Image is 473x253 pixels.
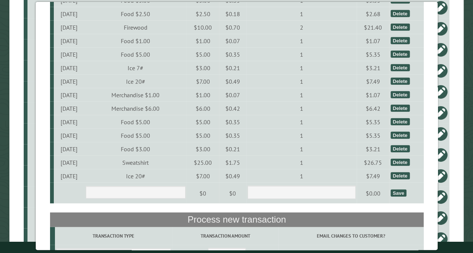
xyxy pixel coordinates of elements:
td: [DATE] [53,129,84,142]
td: 1 [246,156,356,169]
td: $5.35 [356,115,389,129]
td: $5.00 [186,115,219,129]
td: $0.00 [356,183,389,204]
td: Firewood [84,21,186,34]
td: $1.07 [356,34,389,48]
td: Merchandise $1.00 [84,88,186,102]
td: [DATE] [53,48,84,61]
td: $0.35 [219,129,246,142]
td: $1.00 [186,34,219,48]
td: 2 [246,21,356,34]
td: [DATE] [53,169,84,183]
td: $0.42 [219,102,246,115]
td: 1 [246,102,356,115]
div: Delete [390,145,409,152]
td: [DATE] [53,115,84,129]
div: C6 [30,235,78,242]
div: G9 [30,25,78,32]
td: $7.00 [186,75,219,88]
div: Delete [390,10,409,17]
div: Save [390,190,406,197]
td: 1 [246,34,356,48]
td: 1 [246,7,356,21]
td: $0.18 [219,7,246,21]
td: 1 [246,115,356,129]
label: Email changes to customer? [280,232,422,239]
div: Delete [390,159,409,166]
td: $6.42 [356,102,389,115]
td: $10.00 [186,21,219,34]
td: $5.00 [186,129,219,142]
div: Delete [390,91,409,98]
label: Transaction Type [56,232,170,239]
div: Delete [390,78,409,85]
td: Food $3.00 [84,142,186,156]
td: $0.35 [219,115,246,129]
td: $5.00 [186,48,219,61]
td: $1.07 [356,88,389,102]
th: Process new transaction [50,212,423,227]
td: $7.49 [356,169,389,183]
div: Delete [390,24,409,31]
td: [DATE] [53,7,84,21]
td: $5.35 [356,48,389,61]
td: $0.07 [219,88,246,102]
td: [DATE] [53,102,84,115]
td: [DATE] [53,75,84,88]
td: Food $1.00 [84,34,186,48]
td: $1.75 [219,156,246,169]
td: Food $2.50 [84,7,186,21]
td: $25.00 [186,156,219,169]
td: $26.75 [356,156,389,169]
td: Ice 20# [84,75,186,88]
div: D9 [30,46,78,53]
td: $7.49 [356,75,389,88]
td: [DATE] [53,61,84,75]
div: D1 [30,88,78,95]
td: [DATE] [53,88,84,102]
td: [DATE] [53,142,84,156]
label: Transaction Amount [173,232,277,239]
div: A1 [30,151,78,158]
div: B10 [30,172,78,179]
td: $3.21 [356,61,389,75]
div: F6 [30,109,78,116]
td: 1 [246,142,356,156]
td: $0.07 [219,34,246,48]
td: $0.49 [219,169,246,183]
td: $1.00 [186,88,219,102]
td: $0.21 [219,61,246,75]
td: 1 [246,88,356,102]
div: Delete [390,51,409,58]
td: $3.00 [186,61,219,75]
div: Delete [390,172,409,179]
td: 1 [246,75,356,88]
div: Delete [390,118,409,125]
td: $6.00 [186,102,219,115]
td: [DATE] [53,34,84,48]
td: Food $5.00 [84,48,186,61]
td: 1 [246,48,356,61]
td: $2.50 [186,7,219,21]
div: B8 [30,4,78,11]
td: $3.21 [356,142,389,156]
td: $21.40 [356,21,389,34]
div: Delete [390,132,409,139]
td: $7.00 [186,169,219,183]
td: $0.35 [219,48,246,61]
td: $2.68 [356,7,389,21]
div: Delete [390,37,409,44]
td: $0.49 [219,75,246,88]
td: [DATE] [53,156,84,169]
td: Food $5.00 [84,129,186,142]
td: $0.70 [219,21,246,34]
td: 1 [246,129,356,142]
div: Delete [390,105,409,112]
td: $0 [186,183,219,204]
td: $0.21 [219,142,246,156]
td: [DATE] [53,21,84,34]
div: Delete [390,64,409,71]
td: $0 [219,183,246,204]
td: Ice 7# [84,61,186,75]
td: Sweatshirt [84,156,186,169]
